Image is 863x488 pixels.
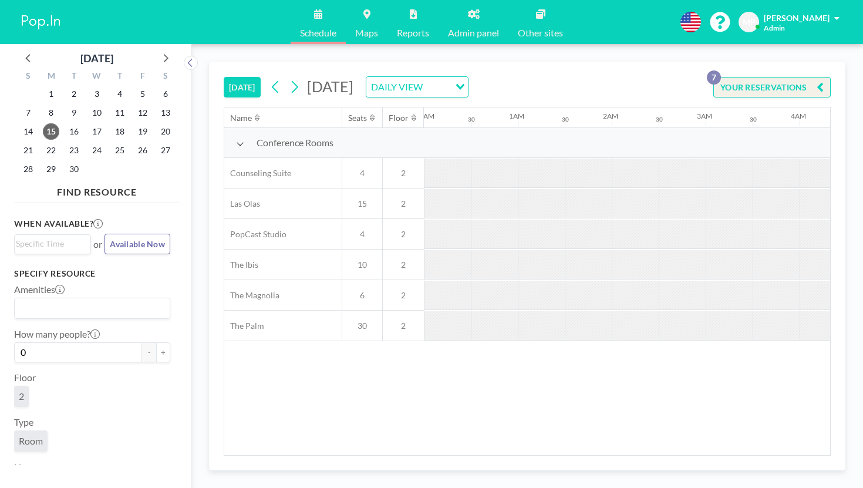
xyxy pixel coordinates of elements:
span: Tuesday, September 9, 2025 [66,105,82,121]
span: 2 [383,290,424,301]
span: Wednesday, September 17, 2025 [89,123,105,140]
span: Other sites [518,28,563,38]
span: Tuesday, September 2, 2025 [66,86,82,102]
button: + [156,342,170,362]
span: Friday, September 19, 2025 [134,123,151,140]
span: Admin panel [448,28,499,38]
input: Search for option [426,79,449,95]
button: YOUR RESERVATIONS7 [713,77,831,97]
span: 10 [342,260,382,270]
span: 2 [383,321,424,331]
span: Tuesday, September 23, 2025 [66,142,82,159]
h3: Specify resource [14,268,170,279]
span: 15 [342,198,382,209]
div: T [63,69,86,85]
div: 30 [562,116,569,123]
span: Admin [764,23,785,32]
span: DAILY VIEW [369,79,425,95]
span: Las Olas [224,198,260,209]
button: Available Now [104,234,170,254]
span: Conference Rooms [257,137,333,149]
span: Monday, September 8, 2025 [43,105,59,121]
span: Room [19,435,43,447]
div: 30 [750,116,757,123]
span: Thursday, September 25, 2025 [112,142,128,159]
span: 2 [383,168,424,179]
span: Thursday, September 11, 2025 [112,105,128,121]
span: Saturday, September 6, 2025 [157,86,174,102]
span: Wednesday, September 24, 2025 [89,142,105,159]
span: Sunday, September 21, 2025 [20,142,36,159]
span: Sunday, September 14, 2025 [20,123,36,140]
div: 3AM [697,112,712,120]
div: T [108,69,131,85]
label: How many people? [14,328,100,340]
div: F [131,69,154,85]
div: Search for option [15,235,90,253]
span: Friday, September 26, 2025 [134,142,151,159]
span: Tuesday, September 30, 2025 [66,161,82,177]
span: MP [743,17,756,28]
div: Floor [389,113,409,123]
span: Tuesday, September 16, 2025 [66,123,82,140]
span: The Magnolia [224,290,279,301]
span: Saturday, September 13, 2025 [157,105,174,121]
div: Seats [348,113,367,123]
span: Monday, September 1, 2025 [43,86,59,102]
input: Search for option [16,301,163,316]
div: Search for option [366,77,468,97]
span: Friday, September 12, 2025 [134,105,151,121]
div: 30 [468,116,475,123]
span: Wednesday, September 3, 2025 [89,86,105,102]
div: W [86,69,109,85]
span: Monday, September 15, 2025 [43,123,59,140]
span: PopCast Studio [224,229,286,240]
span: Sunday, September 7, 2025 [20,105,36,121]
span: [PERSON_NAME] [764,13,830,23]
span: The Palm [224,321,264,331]
div: [DATE] [80,50,113,66]
p: 7 [707,70,721,85]
span: Saturday, September 27, 2025 [157,142,174,159]
span: Wednesday, September 10, 2025 [89,105,105,121]
label: Name [14,461,38,473]
div: S [154,69,177,85]
button: - [142,342,156,362]
div: 12AM [415,112,434,120]
div: 2AM [603,112,618,120]
span: Maps [355,28,378,38]
span: Saturday, September 20, 2025 [157,123,174,140]
div: S [17,69,40,85]
div: 30 [656,116,663,123]
span: Reports [397,28,429,38]
span: 6 [342,290,382,301]
div: M [40,69,63,85]
div: Name [230,113,252,123]
span: Friday, September 5, 2025 [134,86,151,102]
img: organization-logo [19,11,63,34]
span: [DATE] [307,78,353,95]
label: Amenities [14,284,65,295]
span: 30 [342,321,382,331]
span: Schedule [300,28,336,38]
span: 2 [383,198,424,209]
span: 2 [383,260,424,270]
span: 4 [342,229,382,240]
span: Thursday, September 18, 2025 [112,123,128,140]
div: Search for option [15,298,170,318]
span: The Ibis [224,260,258,270]
span: Counseling Suite [224,168,291,179]
div: 4AM [791,112,806,120]
span: Thursday, September 4, 2025 [112,86,128,102]
span: 4 [342,168,382,179]
input: Search for option [16,237,84,250]
span: Available Now [110,239,165,249]
h4: FIND RESOURCE [14,181,180,198]
button: [DATE] [224,77,261,97]
span: Monday, September 29, 2025 [43,161,59,177]
span: or [93,238,102,250]
div: 1AM [509,112,524,120]
span: 2 [19,391,24,402]
span: Sunday, September 28, 2025 [20,161,36,177]
label: Type [14,416,33,428]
